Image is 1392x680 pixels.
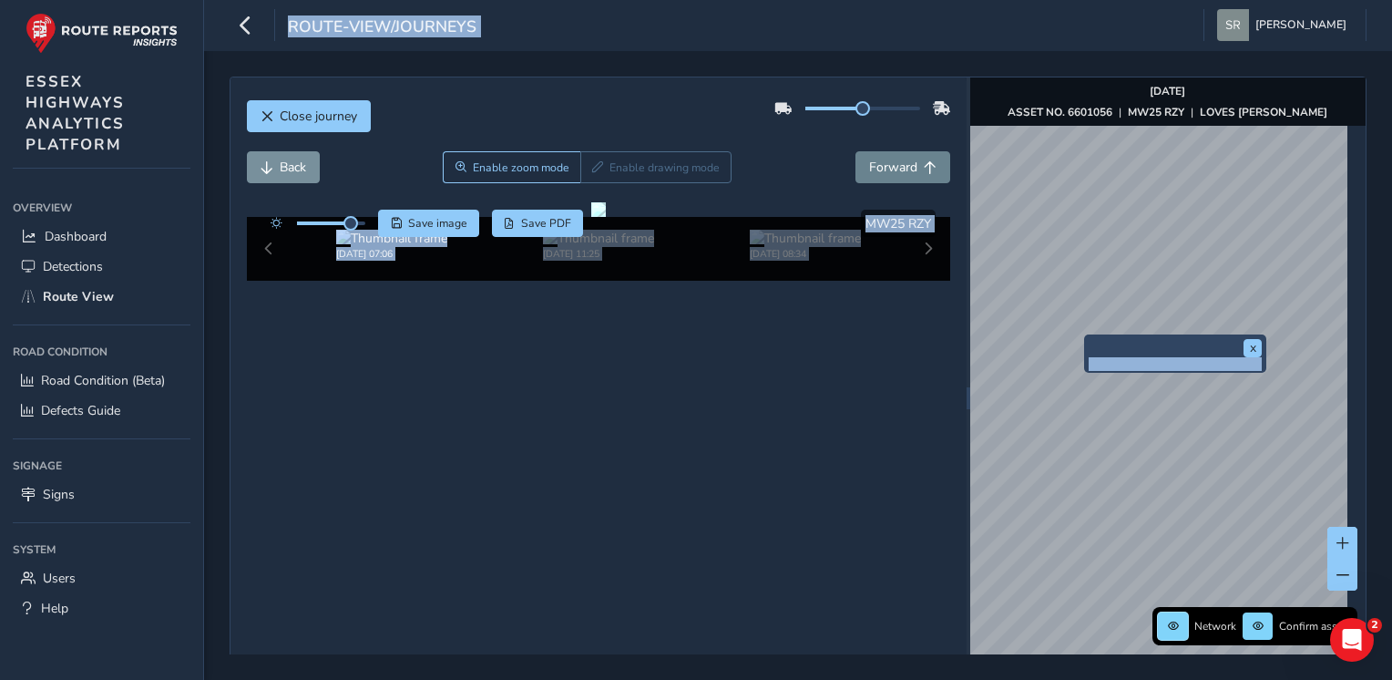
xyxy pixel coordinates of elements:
[13,338,190,366] div: Road Condition
[247,100,371,132] button: Close journey
[1089,357,1262,369] button: Preview frame
[1128,105,1184,119] strong: MW25 RZY
[13,282,190,312] a: Route View
[26,13,178,54] img: rr logo
[1367,618,1382,633] span: 2
[41,372,165,389] span: Road Condition (Beta)
[13,194,190,222] div: Overview
[43,288,114,305] span: Route View
[1330,618,1374,662] iframe: Intercom live chat
[869,159,917,176] span: Forward
[13,396,190,426] a: Defects Guide
[1217,9,1249,41] img: diamond-layout
[1244,339,1262,357] button: x
[13,452,190,479] div: Signage
[1152,357,1198,372] img: frame
[543,247,654,261] div: [DATE] 11:25
[750,230,861,247] img: Thumbnail frame
[26,71,125,155] span: ESSEX HIGHWAYS ANALYTICS PLATFORM
[1255,9,1346,41] span: [PERSON_NAME]
[247,151,320,183] button: Back
[41,600,68,617] span: Help
[443,151,580,183] button: Zoom
[41,402,120,419] span: Defects Guide
[1200,105,1327,119] strong: LOVES [PERSON_NAME]
[543,230,654,247] img: Thumbnail frame
[43,486,75,503] span: Signs
[492,210,584,237] button: PDF
[750,247,861,261] div: [DATE] 08:34
[1217,9,1353,41] button: [PERSON_NAME]
[45,228,107,245] span: Dashboard
[521,216,571,231] span: Save PDF
[13,536,190,563] div: System
[378,210,479,237] button: Save
[408,216,467,231] span: Save image
[1194,619,1236,634] span: Network
[1279,619,1352,634] span: Confirm assets
[280,159,306,176] span: Back
[43,570,76,587] span: Users
[865,215,931,232] span: MW25 RZY
[13,479,190,510] a: Signs
[13,563,190,593] a: Users
[473,160,569,175] span: Enable zoom mode
[1008,105,1112,119] strong: ASSET NO. 6601056
[336,247,447,261] div: [DATE] 07:06
[855,151,950,183] button: Forward
[43,258,103,275] span: Detections
[13,593,190,623] a: Help
[13,252,190,282] a: Detections
[280,108,357,125] span: Close journey
[13,366,190,396] a: Road Condition (Beta)
[288,15,476,41] span: route-view/journeys
[13,222,190,252] a: Dashboard
[336,230,447,247] img: Thumbnail frame
[1008,105,1327,119] div: | |
[1150,84,1185,98] strong: [DATE]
